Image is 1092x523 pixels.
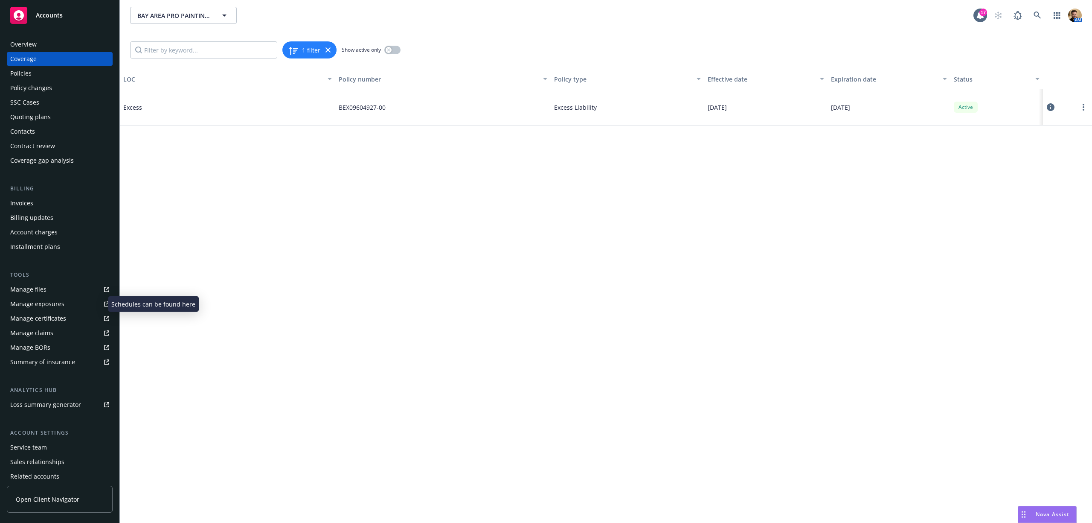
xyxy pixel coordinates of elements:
[7,283,113,296] a: Manage files
[10,326,53,340] div: Manage claims
[16,495,79,504] span: Open Client Navigator
[7,398,113,412] a: Loss summary generator
[7,386,113,394] div: Analytics hub
[831,75,938,84] div: Expiration date
[979,9,987,16] div: 17
[7,312,113,325] a: Manage certificates
[10,398,81,412] div: Loss summary generator
[7,429,113,437] div: Account settings
[554,103,597,112] span: Excess Liability
[954,75,1030,84] div: Status
[7,52,113,66] a: Coverage
[10,355,75,369] div: Summary of insurance
[10,139,55,153] div: Contract review
[554,75,692,84] div: Policy type
[10,154,74,167] div: Coverage gap analysis
[339,75,538,84] div: Policy number
[7,96,113,109] a: SSC Cases
[137,11,211,20] span: BAY AREA PRO PAINTING, INC.
[950,69,1043,89] button: Status
[1018,506,1029,523] div: Drag to move
[990,7,1007,24] a: Start snowing
[36,12,63,19] span: Accounts
[7,240,113,254] a: Installment plans
[1009,7,1026,24] a: Report a Bug
[7,81,113,95] a: Policy changes
[7,3,113,27] a: Accounts
[130,7,237,24] button: BAY AREA PRO PAINTING, INC.
[1078,102,1089,112] a: more
[302,46,320,55] span: 1 filter
[7,271,113,279] div: Tools
[7,38,113,51] a: Overview
[10,196,33,210] div: Invoices
[828,69,950,89] button: Expiration date
[10,297,64,311] div: Manage exposures
[123,75,322,84] div: LOC
[7,326,113,340] a: Manage claims
[7,211,113,225] a: Billing updates
[10,225,58,239] div: Account charges
[7,441,113,454] a: Service team
[120,69,335,89] button: LOC
[7,125,113,138] a: Contacts
[10,455,64,469] div: Sales relationships
[7,154,113,167] a: Coverage gap analysis
[551,69,705,89] button: Policy type
[10,67,32,80] div: Policies
[10,110,51,124] div: Quoting plans
[10,38,37,51] div: Overview
[7,455,113,469] a: Sales relationships
[342,46,381,53] span: Show active only
[10,470,59,483] div: Related accounts
[10,341,50,354] div: Manage BORs
[7,341,113,354] a: Manage BORs
[831,103,850,112] span: [DATE]
[130,41,277,58] input: Filter by keyword...
[10,125,35,138] div: Contacts
[10,312,66,325] div: Manage certificates
[7,196,113,210] a: Invoices
[339,103,386,112] span: BEX09604927-00
[7,470,113,483] a: Related accounts
[1018,506,1077,523] button: Nova Assist
[10,96,39,109] div: SSC Cases
[335,69,551,89] button: Policy number
[957,103,974,111] span: Active
[704,69,827,89] button: Effective date
[10,52,37,66] div: Coverage
[7,297,113,311] a: Manage exposures
[7,139,113,153] a: Contract review
[7,225,113,239] a: Account charges
[10,240,60,254] div: Installment plans
[1048,7,1066,24] a: Switch app
[7,184,113,193] div: Billing
[123,103,251,112] span: Excess
[10,441,47,454] div: Service team
[708,75,814,84] div: Effective date
[1029,7,1046,24] a: Search
[7,110,113,124] a: Quoting plans
[7,67,113,80] a: Policies
[1068,9,1082,22] img: photo
[7,355,113,369] a: Summary of insurance
[10,81,52,95] div: Policy changes
[10,211,53,225] div: Billing updates
[708,103,727,112] span: [DATE]
[10,283,46,296] div: Manage files
[1036,511,1069,518] span: Nova Assist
